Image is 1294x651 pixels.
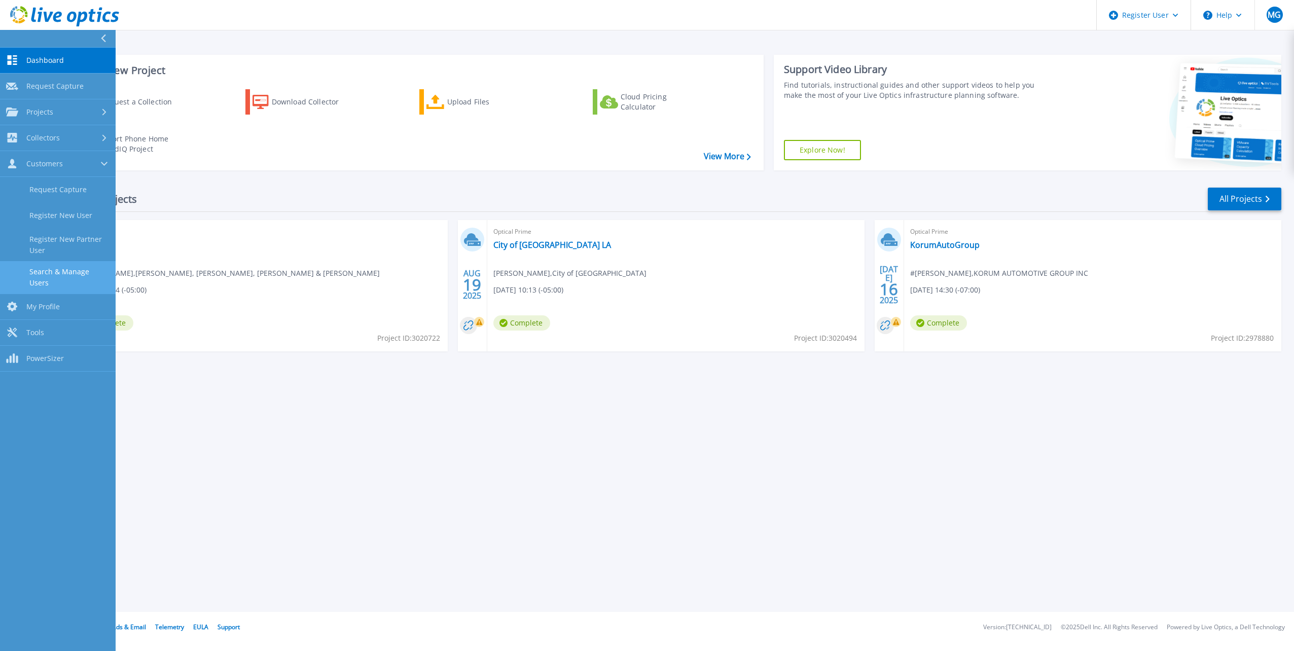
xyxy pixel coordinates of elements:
span: My Profile [26,302,60,311]
span: Dashboard [26,56,64,65]
span: #[PERSON_NAME] , KORUM AUTOMOTIVE GROUP INC [910,268,1088,279]
span: Project ID: 3020722 [377,333,440,344]
div: Cloud Pricing Calculator [621,92,702,112]
span: [DATE] 14:30 (-07:00) [910,284,980,296]
span: [PERSON_NAME] , [PERSON_NAME], [PERSON_NAME], [PERSON_NAME] & [PERSON_NAME] [77,268,380,279]
span: Collectors [26,133,60,142]
a: Cloud Pricing Calculator [593,89,706,115]
div: Find tutorials, instructional guides and other support videos to help you make the most of your L... [784,80,1046,100]
a: All Projects [1208,188,1281,210]
a: EULA [193,623,208,631]
a: Telemetry [155,623,184,631]
span: Project ID: 2978880 [1211,333,1274,344]
span: Projects [26,107,53,117]
span: Request Capture [26,82,84,91]
a: Support [218,623,240,631]
span: 16 [880,285,898,294]
div: AUG 2025 [462,266,482,303]
span: Customers [26,159,63,168]
div: Download Collector [272,92,353,112]
li: Version: [TECHNICAL_ID] [983,624,1052,631]
span: MG [1268,11,1281,19]
div: Upload Files [447,92,528,112]
li: © 2025 Dell Inc. All Rights Reserved [1061,624,1158,631]
h3: Start a New Project [72,65,750,76]
a: Upload Files [419,89,532,115]
a: KorumAutoGroup [910,240,980,250]
a: Ads & Email [112,623,146,631]
a: Request a Collection [72,89,185,115]
span: Tools [26,328,44,337]
a: Explore Now! [784,140,861,160]
span: Optical Prime [910,226,1275,237]
div: Request a Collection [101,92,182,112]
span: Complete [493,315,550,331]
a: City of [GEOGRAPHIC_DATA] LA [493,240,611,250]
div: [DATE] 2025 [879,266,898,303]
a: Download Collector [245,89,358,115]
span: PowerSizer [26,354,64,363]
span: 19 [463,280,481,289]
span: Optical Prime [77,226,442,237]
div: Support Video Library [784,63,1046,76]
a: View More [704,152,751,161]
div: Import Phone Home CloudIQ Project [99,134,178,154]
span: Project ID: 3020494 [794,333,857,344]
span: Complete [910,315,967,331]
span: Optical Prime [493,226,858,237]
li: Powered by Live Optics, a Dell Technology [1167,624,1285,631]
span: [PERSON_NAME] , City of [GEOGRAPHIC_DATA] [493,268,646,279]
span: [DATE] 10:13 (-05:00) [493,284,563,296]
